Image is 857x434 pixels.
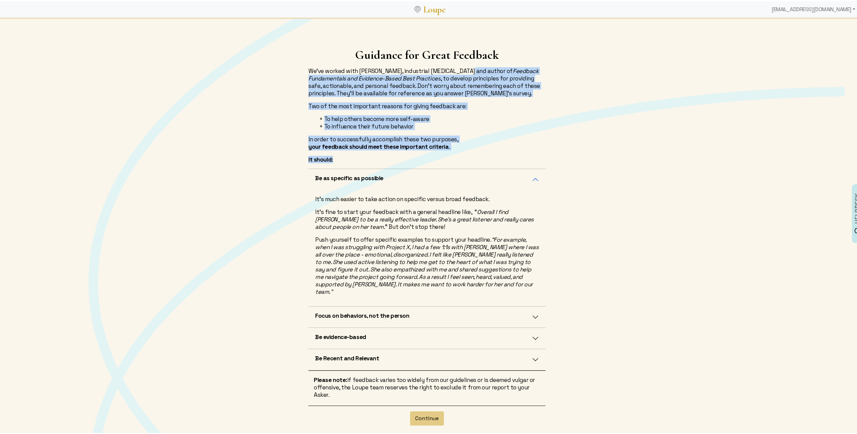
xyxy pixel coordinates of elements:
p: if feedback varies too widely from our guidelines or is deemed vulgar or offensive, the Loupe tea... [314,375,540,397]
img: Loupe Logo [414,5,421,11]
em: “For example, when I was struggling with Project X, I had a few 1:1s with [PERSON_NAME] where I w... [315,235,538,294]
button: Focus on behaviors, not the person [308,305,546,326]
strong: your feedback should meet these important criteria [308,142,449,149]
button: Continue [410,410,444,424]
p: We've worked with [PERSON_NAME], industrial [MEDICAL_DATA] and author of , to develop principles ... [308,66,546,96]
strong: Please note: [314,375,347,382]
li: To help others become more self-aware [319,114,546,121]
button: Be evidence-based [308,327,546,347]
h1: Guidance for Great Feedback [308,47,546,61]
a: Loupe [421,2,448,15]
h5: Focus on behaviors, not the person [315,311,409,318]
li: To influence their future behavior [319,121,546,129]
button: Be Recent and Relevant [308,348,546,369]
h5: Be evidence-based [315,332,366,339]
button: Be as specific as possible [308,168,546,189]
p: It's fine to start your feedback with a general headline like, “ ” But don't stop there! [315,207,539,229]
p: Push yourself to offer specific examples to support your headline. [315,235,539,294]
p: It's much easier to take action on specific versus broad feedback. [315,194,539,201]
h5: Be as specific as possible [315,173,383,180]
em: Feedback Fundamentals and Evidence-Based Best Practices [308,66,539,81]
p: In order to successfully accomplish these two purposes, . [308,134,546,149]
p: Two of the most important reasons for giving feedback are: [308,101,546,108]
strong: It should: [308,154,333,162]
em: Overall I find [PERSON_NAME] to be a really effective leader. She's a great listener and really c... [315,207,534,229]
h5: Be Recent and Relevant [315,353,379,361]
